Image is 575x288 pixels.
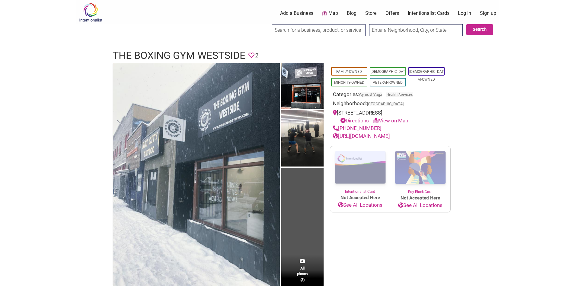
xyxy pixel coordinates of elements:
[480,10,496,17] a: Sign up
[336,70,362,74] a: Family-Owned
[390,146,450,189] img: Buy Black Card
[255,51,258,60] span: 2
[76,2,105,22] img: Intentionalist
[280,10,313,17] a: Add a Business
[333,125,382,131] a: [PHONE_NUMBER]
[272,24,366,36] input: Search for a business, product, or service
[390,202,450,209] a: See All Locations
[371,70,405,82] a: [DEMOGRAPHIC_DATA]-Owned
[333,100,448,109] div: Neighborhood:
[386,92,413,97] a: Health Services
[322,10,338,17] a: Map
[347,10,356,17] a: Blog
[330,146,390,194] a: Intentionalist Card
[385,10,399,17] a: Offers
[297,265,308,283] span: All photos (3)
[408,10,449,17] a: Intentionalist Cards
[409,70,444,82] a: [DEMOGRAPHIC_DATA]-Owned
[367,102,404,106] span: [GEOGRAPHIC_DATA]
[373,80,403,85] a: Veteran-Owned
[373,118,408,124] a: View on Map
[365,10,377,17] a: Store
[330,194,390,201] span: Not Accepted Here
[333,133,390,139] a: [URL][DOMAIN_NAME]
[359,92,382,97] a: Gyms & Yoga
[390,195,450,202] span: Not Accepted Here
[330,201,390,209] a: See All Locations
[340,118,369,124] a: Directions
[334,80,364,85] a: Minority-Owned
[333,91,448,100] div: Categories:
[248,51,254,60] span: You must be logged in to save favorites.
[466,24,493,35] button: Search
[390,146,450,195] a: Buy Black Card
[333,109,448,125] div: [STREET_ADDRESS]
[113,48,245,63] h1: The Boxing Gym Westside
[330,146,390,189] img: Intentionalist Card
[458,10,471,17] a: Log In
[369,24,463,36] input: Enter a Neighborhood, City, or State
